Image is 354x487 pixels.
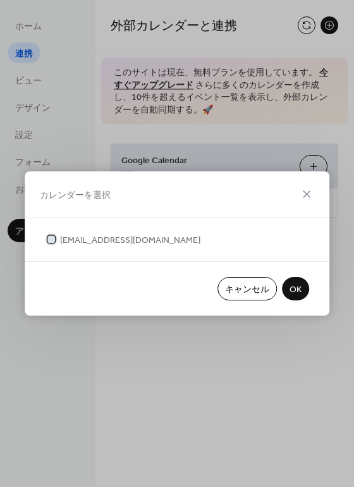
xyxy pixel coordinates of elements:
[282,277,309,300] button: OK
[40,188,111,202] span: カレンダーを選択
[60,234,200,247] span: [EMAIL_ADDRESS][DOMAIN_NAME]
[290,283,302,297] span: OK
[217,277,277,300] button: キャンセル
[225,283,269,297] span: キャンセル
